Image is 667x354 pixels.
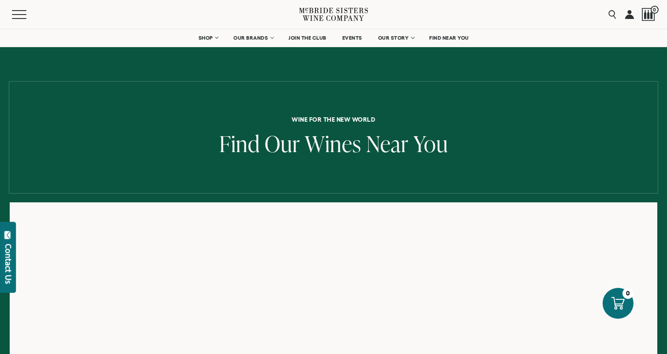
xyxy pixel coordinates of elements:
[366,128,408,159] span: Near
[228,29,278,47] a: OUR BRANDS
[4,244,13,284] div: Contact Us
[198,35,213,41] span: SHOP
[283,29,332,47] a: JOIN THE CLUB
[342,35,362,41] span: EVENTS
[265,128,300,159] span: Our
[289,35,326,41] span: JOIN THE CLUB
[12,10,44,19] button: Mobile Menu Trigger
[429,35,469,41] span: FIND NEAR YOU
[219,128,260,159] span: Find
[192,29,223,47] a: SHOP
[305,128,361,159] span: Wines
[651,6,659,14] span: 0
[372,29,420,47] a: OUR STORY
[423,29,475,47] a: FIND NEAR YOU
[413,128,448,159] span: You
[378,35,409,41] span: OUR STORY
[337,29,368,47] a: EVENTS
[233,35,268,41] span: OUR BRANDS
[622,288,633,299] div: 0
